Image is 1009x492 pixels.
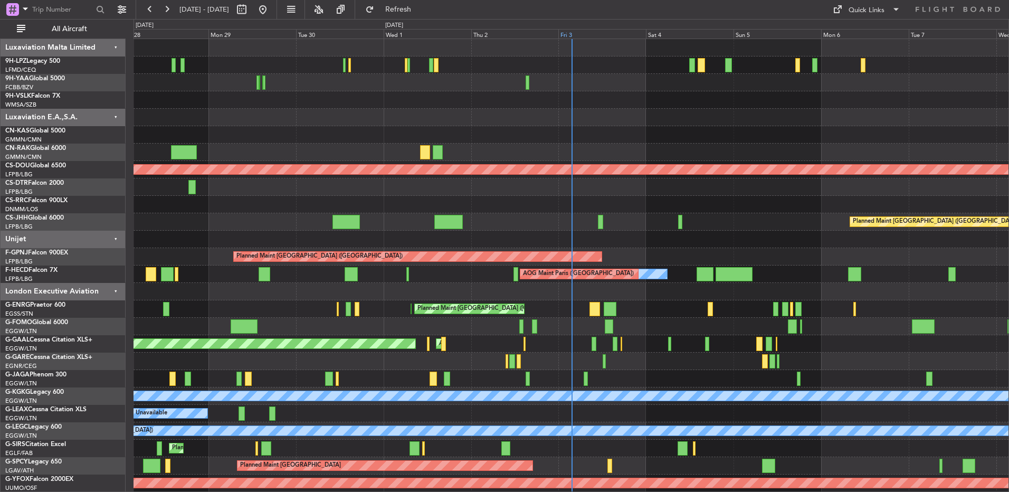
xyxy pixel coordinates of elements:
div: Thu 2 [471,29,559,39]
div: Sun 5 [734,29,821,39]
a: EGGW/LTN [5,327,37,335]
a: G-SIRSCitation Excel [5,441,66,448]
a: CN-KASGlobal 5000 [5,128,65,134]
input: Trip Number [32,2,93,17]
a: G-FOMOGlobal 6000 [5,319,68,326]
span: G-SIRS [5,441,25,448]
a: G-ENRGPraetor 600 [5,302,65,308]
div: Planned Maint [GEOGRAPHIC_DATA] [240,458,341,474]
button: All Aircraft [12,21,115,37]
a: FCBB/BZV [5,83,33,91]
span: G-ENRG [5,302,30,308]
span: F-HECD [5,267,28,273]
div: Sun 28 [121,29,208,39]
a: EGGW/LTN [5,432,37,440]
span: CS-RRC [5,197,28,204]
a: F-HECDFalcon 7X [5,267,58,273]
a: GMMN/CMN [5,153,42,161]
span: G-KGKG [5,389,30,395]
a: G-LEGCLegacy 600 [5,424,62,430]
a: G-KGKGLegacy 600 [5,389,64,395]
a: 9H-LPZLegacy 500 [5,58,60,64]
span: CS-JHH [5,215,28,221]
a: CS-DOUGlobal 6500 [5,163,66,169]
button: Quick Links [827,1,906,18]
span: G-LEAX [5,406,28,413]
button: Refresh [360,1,424,18]
a: 9H-YAAGlobal 5000 [5,75,65,82]
span: All Aircraft [27,25,111,33]
a: DNMM/LOS [5,205,38,213]
a: 9H-VSLKFalcon 7X [5,93,60,99]
span: CS-DOU [5,163,30,169]
div: AOG Maint Paris ([GEOGRAPHIC_DATA]) [523,266,634,282]
a: G-YFOXFalcon 2000EX [5,476,73,482]
span: 9H-LPZ [5,58,26,64]
span: G-YFOX [5,476,30,482]
a: LFPB/LBG [5,188,33,196]
a: EGLF/FAB [5,449,33,457]
a: LGAV/ATH [5,467,34,475]
a: CS-JHHGlobal 6000 [5,215,64,221]
div: Wed 1 [384,29,471,39]
a: LFMD/CEQ [5,66,36,74]
div: Tue 7 [909,29,996,39]
a: F-GPNJFalcon 900EX [5,250,68,256]
a: UUMO/OSF [5,484,37,492]
a: CS-RRCFalcon 900LX [5,197,68,204]
a: LFPB/LBG [5,223,33,231]
span: G-GARE [5,354,30,361]
div: AOG Maint Dusseldorf [439,336,500,352]
div: Planned Maint [GEOGRAPHIC_DATA] ([GEOGRAPHIC_DATA]) [236,249,403,264]
a: LFPB/LBG [5,171,33,178]
span: G-SPCY [5,459,28,465]
div: Mon 6 [821,29,909,39]
div: Mon 29 [208,29,296,39]
div: Fri 3 [558,29,646,39]
a: EGNR/CEG [5,362,37,370]
span: Refresh [376,6,421,13]
a: G-SPCYLegacy 650 [5,459,62,465]
a: G-GARECessna Citation XLS+ [5,354,92,361]
span: G-FOMO [5,319,32,326]
span: [DATE] - [DATE] [179,5,229,14]
a: LFPB/LBG [5,258,33,266]
a: WMSA/SZB [5,101,36,109]
a: CS-DTRFalcon 2000 [5,180,64,186]
div: [DATE] [385,21,403,30]
a: EGGW/LTN [5,345,37,353]
div: Planned Maint [GEOGRAPHIC_DATA] ([GEOGRAPHIC_DATA]) [417,301,584,317]
a: EGGW/LTN [5,380,37,387]
div: Tue 30 [296,29,384,39]
a: G-LEAXCessna Citation XLS [5,406,87,413]
div: Planned Maint [GEOGRAPHIC_DATA] ([GEOGRAPHIC_DATA]) [172,440,338,456]
span: 9H-VSLK [5,93,31,99]
a: G-GAALCessna Citation XLS+ [5,337,92,343]
div: Quick Links [849,5,884,16]
span: F-GPNJ [5,250,28,256]
span: G-LEGC [5,424,28,430]
span: CN-RAK [5,145,30,152]
span: CS-DTR [5,180,28,186]
a: CN-RAKGlobal 6000 [5,145,66,152]
div: [DATE] [136,21,154,30]
a: EGGW/LTN [5,414,37,422]
a: EGGW/LTN [5,397,37,405]
div: A/C Unavailable [123,405,167,421]
a: GMMN/CMN [5,136,42,144]
a: G-JAGAPhenom 300 [5,372,66,378]
a: EGSS/STN [5,310,33,318]
div: Sat 4 [646,29,734,39]
span: G-JAGA [5,372,30,378]
span: CN-KAS [5,128,30,134]
span: 9H-YAA [5,75,29,82]
a: LFPB/LBG [5,275,33,283]
span: G-GAAL [5,337,30,343]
